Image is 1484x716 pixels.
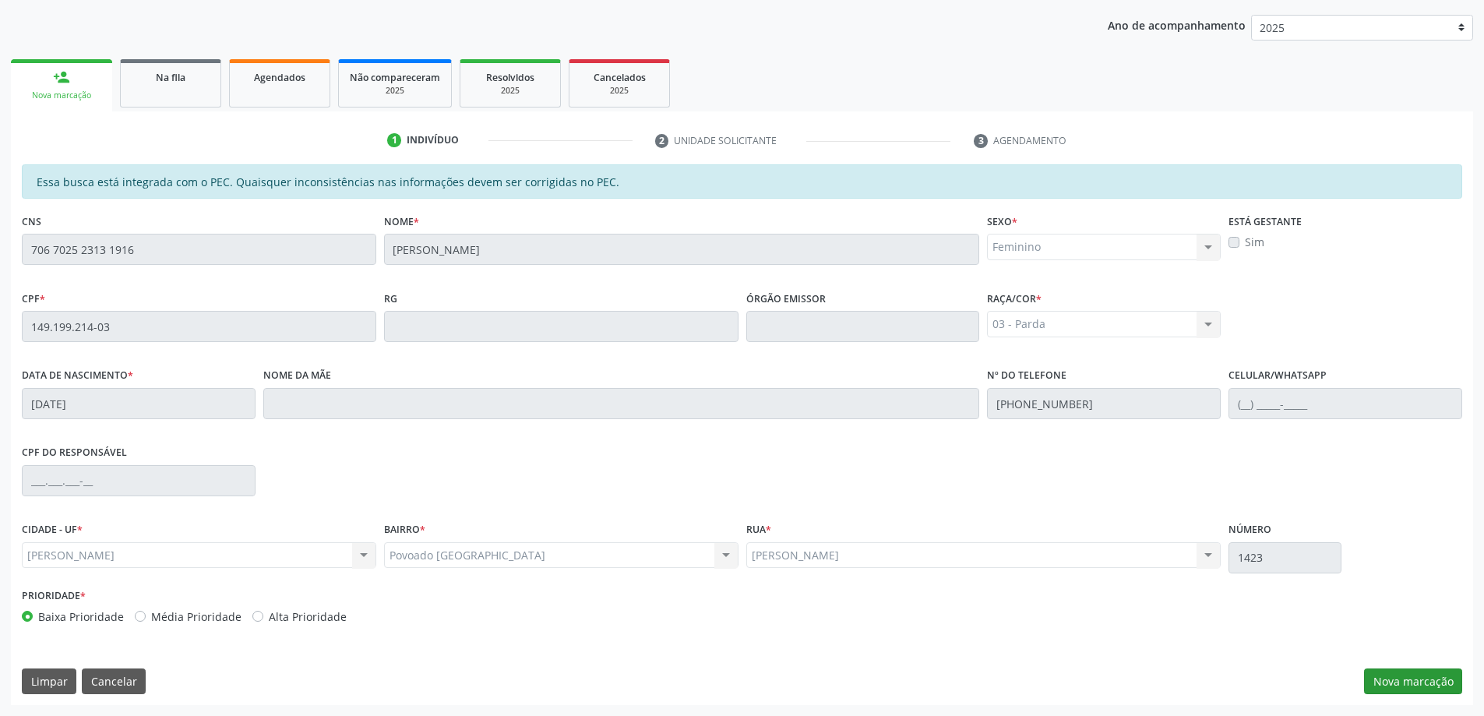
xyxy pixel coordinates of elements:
label: Nome da mãe [263,364,331,388]
label: Número [1228,518,1271,542]
span: Cancelados [594,71,646,84]
label: Baixa Prioridade [38,608,124,625]
button: Nova marcação [1364,668,1462,695]
span: Agendados [254,71,305,84]
div: 2025 [580,85,658,97]
button: Cancelar [82,668,146,695]
div: Nova marcação [22,90,101,101]
label: CIDADE - UF [22,518,83,542]
input: __/__/____ [22,388,256,419]
label: Celular/WhatsApp [1228,364,1327,388]
label: CPF [22,287,45,311]
span: Na fila [156,71,185,84]
label: CPF do responsável [22,441,127,465]
input: (__) _____-_____ [1228,388,1462,419]
label: Sexo [987,210,1017,234]
label: BAIRRO [384,518,425,542]
label: Órgão emissor [746,287,826,311]
label: Rua [746,518,771,542]
div: person_add [53,69,70,86]
label: Alta Prioridade [269,608,347,625]
div: 2025 [350,85,440,97]
input: (__) _____-_____ [987,388,1221,419]
label: Nº do Telefone [987,364,1066,388]
div: 1 [387,133,401,147]
label: Média Prioridade [151,608,241,625]
label: Sim [1245,234,1264,250]
span: Resolvidos [486,71,534,84]
p: Ano de acompanhamento [1108,15,1246,34]
button: Limpar [22,668,76,695]
input: ___.___.___-__ [22,465,256,496]
span: Não compareceram [350,71,440,84]
div: Essa busca está integrada com o PEC. Quaisquer inconsistências nas informações devem ser corrigid... [22,164,1462,199]
label: Prioridade [22,584,86,608]
div: 2025 [471,85,549,97]
div: Indivíduo [407,133,459,147]
label: Data de nascimento [22,364,133,388]
label: Está gestante [1228,210,1302,234]
label: CNS [22,210,41,234]
label: Raça/cor [987,287,1042,311]
label: RG [384,287,397,311]
label: Nome [384,210,419,234]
